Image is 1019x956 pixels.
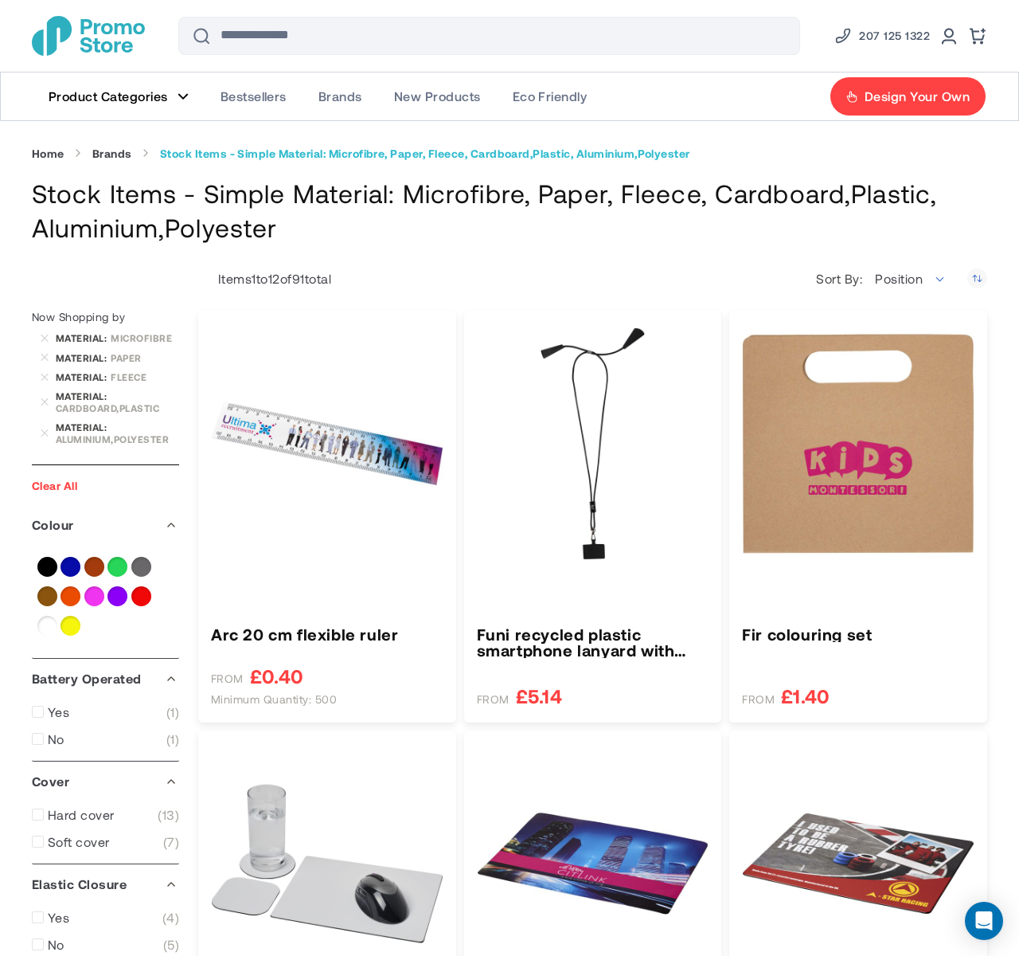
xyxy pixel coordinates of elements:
[303,72,378,120] a: Brands
[56,421,111,433] span: Material
[221,88,287,104] span: Bestsellers
[48,807,115,823] span: Hard cover
[163,834,179,850] span: 7
[61,557,80,577] a: Blue
[32,310,125,323] span: Now Shopping by
[268,271,280,286] span: 12
[37,586,57,606] a: Natural
[866,263,955,295] span: Position
[56,433,179,445] div: Aluminium,Polyester
[198,271,331,287] p: Items to of total
[49,88,168,104] span: Product Categories
[211,327,443,560] img: Arc 20 cm flexible ruler
[875,271,923,286] span: Position
[111,332,179,343] div: Microfibre
[378,72,497,120] a: New Products
[56,332,111,343] span: Material
[830,76,986,116] a: Design Your Own
[48,834,110,850] span: Soft cover
[32,659,179,699] div: Battery Operated
[158,807,179,823] span: 13
[40,398,49,407] a: Remove Material Cardboard,Plastic
[84,586,104,606] a: Pink
[742,626,974,642] a: Fir colouring set
[37,616,57,636] a: White
[166,731,179,747] span: 1
[477,327,709,560] img: Funi recycled plastic smartphone lanyard with built-in data sync and 100W fast charge 5-in-1 cable
[32,16,145,56] a: store logo
[32,479,77,492] a: Clear All
[32,176,987,245] h1: Stock Items - Simple Material: Microfibre, Paper, Fleece, Cardboard,Plastic, Aluminium,Polyester
[61,616,80,636] a: Yellow
[477,626,709,658] a: Funi recycled plastic smartphone lanyard with built-in data sync and 100W fast charge 5-in-1 cable
[163,937,179,953] span: 5
[111,352,179,363] div: Paper
[32,864,179,904] div: Elastic Closure
[56,371,111,382] span: Material
[48,731,64,747] span: No
[477,692,509,707] span: FROM
[48,937,64,953] span: No
[40,372,49,382] a: Remove Material Fleece
[394,88,481,104] span: New Products
[32,505,179,545] div: Colour
[292,271,305,286] span: 91
[742,692,775,707] span: FROM
[252,271,256,286] span: 1
[967,268,987,288] a: Set Descending Direction
[40,353,49,362] a: Remove Material Paper
[32,147,64,161] a: Home
[497,72,603,120] a: Eco Friendly
[859,26,930,45] span: 207 125 1322
[32,834,179,850] a: Soft cover 7
[32,910,179,926] a: Yes 4
[40,333,49,343] a: Remove Material Microfibre
[131,586,151,606] a: Red
[48,910,69,926] span: Yes
[742,327,974,560] img: Fir colouring set
[61,586,80,606] a: Orange
[160,147,690,161] strong: Stock Items - Simple Material: Microfibre, Paper, Fleece, Cardboard,Plastic, Aluminium,Polyester
[816,271,866,287] label: Sort By
[92,147,132,161] a: Brands
[107,586,127,606] a: Purple
[56,402,179,413] div: Cardboard,Plastic
[32,807,179,823] a: Hard cover 13
[32,937,179,953] a: No 5
[84,557,104,577] a: Brown
[40,429,49,438] a: Remove Material Aluminium,Polyester
[107,557,127,577] a: Green
[56,352,111,363] span: Material
[865,88,970,104] span: Design Your Own
[211,672,244,686] span: FROM
[205,72,303,120] a: Bestsellers
[211,692,337,707] span: Minimum quantity: 500
[111,371,179,382] div: Fleece
[781,686,830,706] span: £1.40
[166,704,179,720] span: 1
[32,762,179,801] div: Cover
[37,557,57,577] a: Black
[48,704,69,720] span: Yes
[513,88,588,104] span: Eco Friendly
[250,666,303,686] span: £0.40
[182,17,221,55] button: Search
[32,16,145,56] img: Promotional Merchandise
[56,390,111,402] span: Material
[33,72,205,120] a: Product Categories
[32,731,179,747] a: No 1
[965,902,1003,940] div: Open Intercom Messenger
[516,686,562,706] span: £5.14
[32,704,179,720] a: Yes 1
[131,557,151,577] a: Grey
[318,88,362,104] span: Brands
[211,626,443,642] a: Arc 20 cm flexible ruler
[834,26,930,45] a: Phone
[162,910,179,926] span: 4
